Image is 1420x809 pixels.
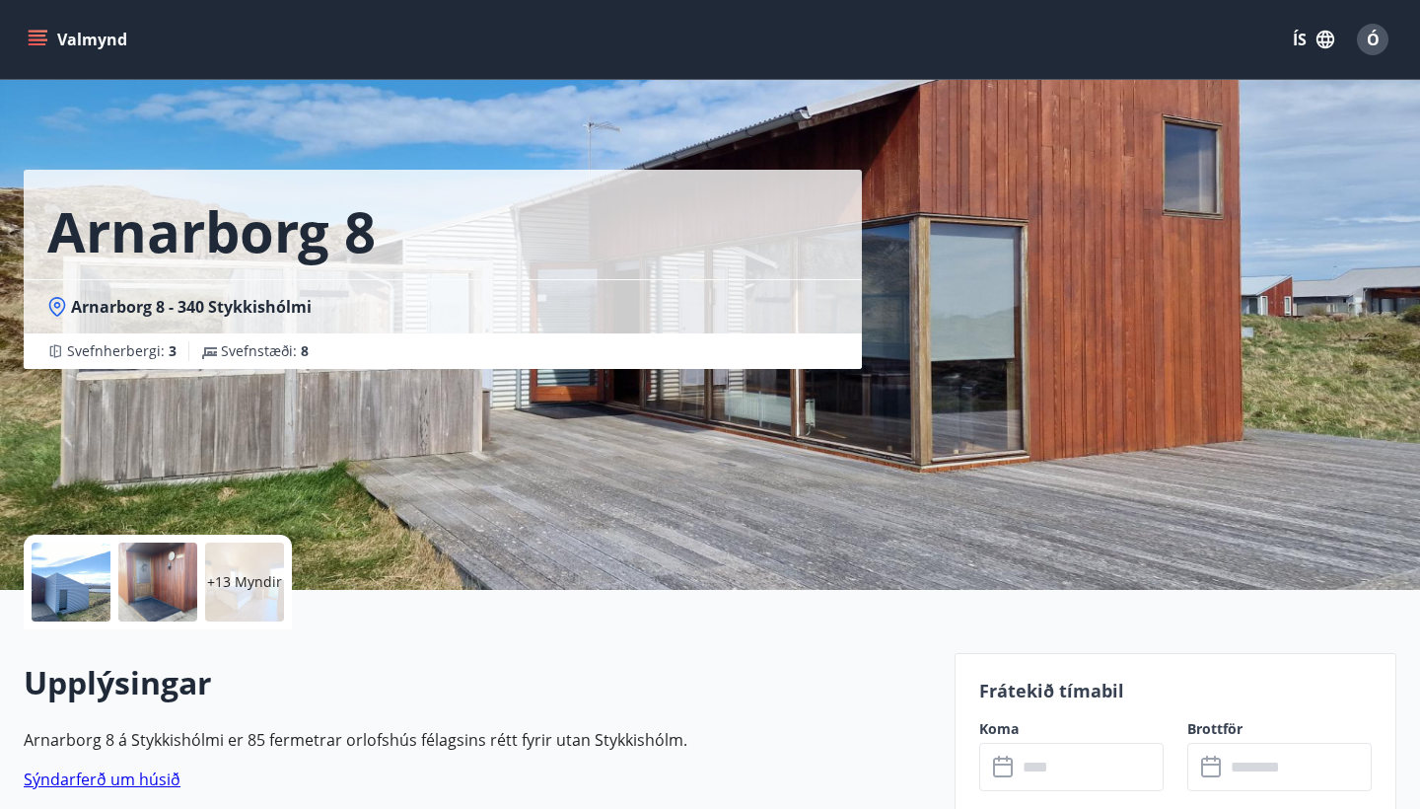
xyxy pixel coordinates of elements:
[979,719,1164,739] label: Koma
[24,728,931,752] p: Arnarborg 8 á Stykkishólmi er 85 fermetrar orlofshús félagsins rétt fyrir utan Stykkishólm.
[1367,29,1380,50] span: Ó
[979,678,1372,703] p: Frátekið tímabil
[301,341,309,360] span: 8
[221,341,309,361] span: Svefnstæði :
[71,296,312,318] span: Arnarborg 8 - 340 Stykkishólmi
[67,341,177,361] span: Svefnherbergi :
[47,193,376,268] h1: Arnarborg 8
[1349,16,1396,63] button: Ó
[24,22,135,57] button: menu
[1282,22,1345,57] button: ÍS
[207,572,282,592] p: +13 Myndir
[169,341,177,360] span: 3
[24,769,180,790] a: Sýndarferð um húsið
[24,661,931,704] h2: Upplýsingar
[1187,719,1372,739] label: Brottför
